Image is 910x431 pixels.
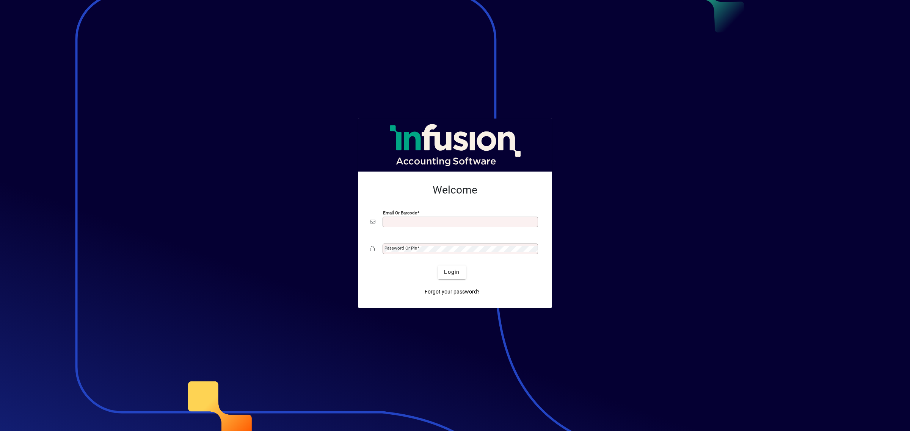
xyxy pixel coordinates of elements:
button: Login [438,265,466,279]
a: Forgot your password? [422,285,483,299]
span: Forgot your password? [425,288,480,296]
span: Login [444,268,460,276]
mat-label: Password or Pin [384,245,417,251]
h2: Welcome [370,184,540,197]
mat-label: Email or Barcode [383,210,417,215]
